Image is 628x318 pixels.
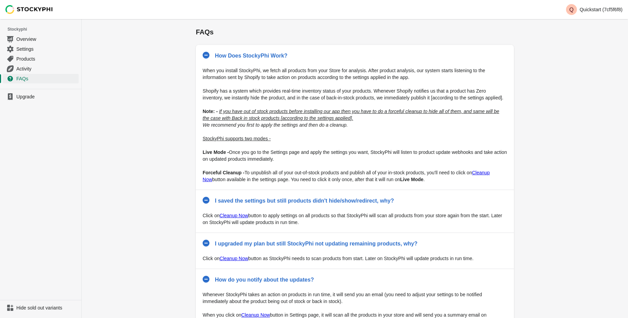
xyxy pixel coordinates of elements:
[569,7,574,13] text: Q
[215,240,418,248] h2: I upgraded my plan but still StockyPhi not updating remaining products, why?
[5,5,53,14] img: Stockyphi
[7,26,81,33] span: Stockyphi
[16,65,77,72] span: Activity
[16,75,77,82] span: FAQs
[203,255,507,262] div: Click on button as StockyPhi needs to scan products from start. Later on StockyPhi will update pr...
[241,312,270,318] a: Cleanup Now
[3,54,79,64] a: Products
[203,122,348,128] i: We recommend you first to apply the settings and then do a cleanup.
[203,88,507,101] p: Shopify has a system which provides real-time inventory status of your products. Whenever Shopify...
[566,4,577,15] span: Avatar with initials Q
[16,46,77,52] span: Settings
[563,3,625,16] button: Avatar with initials QQuickstart (7cf5f6f8)
[3,64,79,74] a: Activity
[203,136,271,141] u: StockyPhi supports two modes -
[215,276,314,284] h2: How do you notify about the updates?
[203,67,507,81] p: When you install StockyPhi, we fetch all products from your Store for analysis. After product ana...
[16,304,77,311] span: Hide sold out variants
[16,36,77,43] span: Overview
[203,109,499,121] i: If you have out of stock products before installing our app then you have to do a forceful cleanu...
[3,34,79,44] a: Overview
[3,303,79,313] a: Hide sold out variants
[400,177,423,182] b: Live Mode
[203,170,245,175] strong: Forceful Cleanup -
[203,109,218,114] strong: Note: -
[200,273,317,286] button: How do you notify about the updates?
[3,74,79,83] a: FAQs
[203,149,229,155] strong: Live Mode -
[220,213,248,218] a: Cleanup Now
[196,27,514,37] h1: FAQs
[203,67,507,183] div: Once you go to the Settings page and apply the settings you want, StockyPhi will listen to produc...
[200,194,397,207] button: I saved the settings but still products didn't hide/show/redirect, why?
[203,212,507,226] div: Click on button to apply settings on all products so that StockyPhi will scan all products from y...
[16,55,77,62] span: Products
[215,52,287,60] h2: How Does StockyPhi Work?
[220,256,248,261] a: Cleanup Now
[200,49,290,62] button: How Does StockyPhi Work?
[215,197,394,205] h2: I saved the settings but still products didn't hide/show/redirect, why?
[16,93,77,100] span: Upgrade
[200,237,420,250] button: I upgraded my plan but still StockyPhi not updating remaining products, why?
[580,7,623,12] p: Quickstart (7cf5f6f8)
[3,44,79,54] a: Settings
[3,92,79,101] a: Upgrade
